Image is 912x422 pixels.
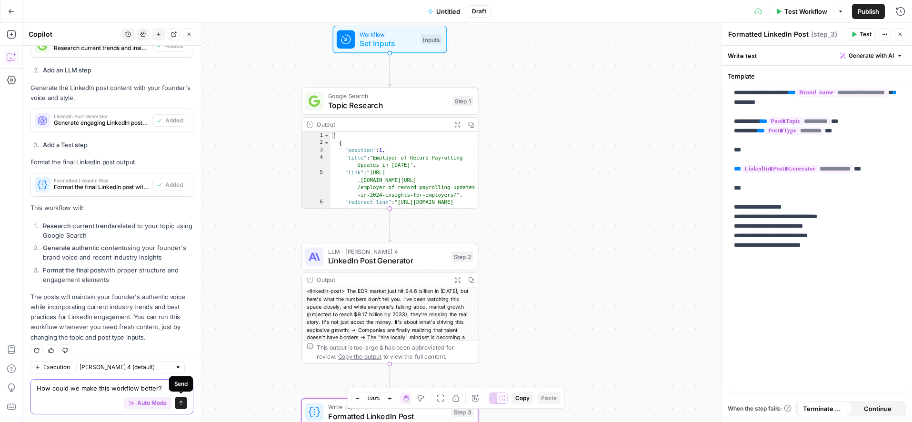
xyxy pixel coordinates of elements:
span: Added [165,116,183,125]
textarea: How could we make this workflow better? [37,383,187,393]
span: Toggle code folding, rows 2 through 15 [323,140,330,147]
span: Publish [858,7,879,16]
strong: Generate authentic content [43,244,124,251]
strong: Add a Text step [43,141,88,149]
span: Toggle code folding, rows 1 through 108 [323,132,330,140]
div: Google SearchTopic ResearchStep 1Output[ { "position":1, "title":"Employer of Record Payrolling U... [301,88,479,209]
span: Copy the output [338,353,381,360]
strong: Add an LLM step [43,66,91,74]
button: Untitled [422,4,466,19]
label: Template [728,71,906,81]
g: Edge from step_1 to step_2 [388,209,391,242]
span: Topic Research [328,100,448,111]
div: LLM · [PERSON_NAME] 4LinkedIn Post GeneratorStep 2Output<linkedin-post> The EOR market just hit $... [301,243,479,364]
span: LinkedIn Post Generator [328,255,447,266]
button: Publish [852,4,885,19]
span: ( step_3 ) [811,30,837,39]
li: with proper structure and engagement elements [40,265,193,284]
div: <linkedin-post> The EOR market just hit $4.6 billion in [DATE], but here's what the numbers don't... [302,288,478,411]
span: Continue [864,404,892,413]
span: Added [165,181,183,189]
p: This workflow will: [30,203,193,213]
div: Output [317,120,447,129]
span: LLM · [PERSON_NAME] 4 [328,247,447,256]
span: Paste [541,394,557,402]
div: Step 3 [451,407,473,417]
div: 6 [302,199,331,259]
strong: Research current trends [43,222,115,230]
div: 3 [302,147,331,154]
span: Formatted LinkedIn Post [328,411,447,422]
span: Execution [43,363,70,372]
button: Added [152,40,187,52]
span: Copy [515,394,530,402]
span: Draft [472,7,486,16]
span: Added [165,41,183,50]
div: Step 2 [451,251,473,262]
button: Added [152,114,187,127]
g: Edge from step_2 to step_3 [388,364,391,397]
span: Research current trends and insights related to the post topic [54,44,149,52]
li: using your founder's brand voice and recent industry insights [40,243,193,262]
button: Test [847,28,876,40]
span: Test [860,30,872,39]
p: Generate the LinkedIn post content with your founder's voice and style. [30,83,193,103]
div: Send [174,380,188,388]
span: Terminate Workflow [803,404,845,413]
span: Set Inputs [360,38,416,49]
span: Formatted LinkedIn Post [54,178,149,183]
button: Generate with AI [836,50,906,62]
div: Copilot [29,30,119,39]
div: Output [317,275,447,284]
span: 120% [367,394,381,402]
button: Continue [851,401,905,416]
button: Added [152,179,187,191]
button: Auto Mode [124,397,171,409]
div: Step 1 [453,96,473,107]
li: related to your topic using Google Search [40,221,193,240]
button: Paste [537,392,561,404]
p: Format the final LinkedIn post output. [30,157,193,167]
g: Edge from start to step_1 [388,53,391,87]
div: Write text [722,46,912,65]
strong: Format the final post [43,266,103,274]
input: Claude Sonnet 4 (default) [80,362,171,372]
span: Format the final LinkedIn post with proper structure [54,183,149,191]
a: When the step fails: [728,404,792,413]
button: Test Workflow [770,4,833,19]
button: Execution [30,361,74,373]
span: Write Liquid Text [328,402,447,412]
span: Google Search [328,91,448,100]
span: Workflow [360,30,416,39]
span: LinkedIn Post Generator [54,114,149,119]
span: Test Workflow [784,7,827,16]
span: Auto Mode [137,399,167,407]
div: Inputs [421,34,441,45]
div: 5 [302,169,331,199]
span: Generate with AI [849,51,894,60]
span: Untitled [436,7,460,16]
div: 2 [302,140,331,147]
p: The posts will maintain your founder's authentic voice while incorporating current industry trend... [30,292,193,342]
div: WorkflowSet InputsInputs [301,26,479,53]
div: This output is too large & has been abbreviated for review. to view the full content. [317,343,473,361]
div: 4 [302,154,331,169]
textarea: Formatted LinkedIn Post [728,30,809,39]
div: 1 [302,132,331,140]
button: Copy [511,392,533,404]
span: Generate engaging LinkedIn post content that matches the founder's voice and style [54,119,149,127]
